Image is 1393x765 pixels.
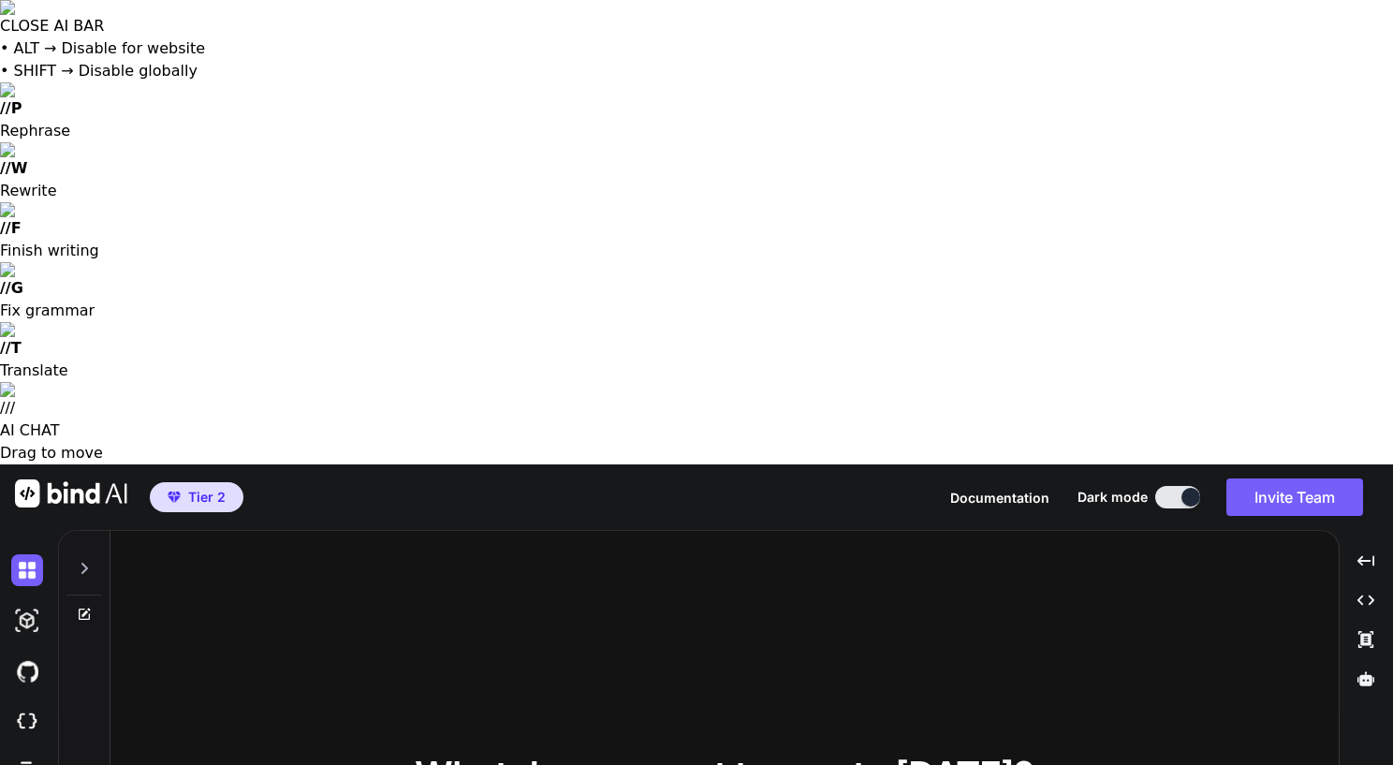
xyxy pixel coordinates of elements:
img: cloudideIcon [11,706,43,738]
img: darkChat [11,554,43,586]
span: Tier 2 [188,488,226,507]
img: githubDark [11,655,43,687]
img: darkAi-studio [11,605,43,637]
span: Documentation [950,490,1049,506]
span: Dark mode [1078,488,1148,507]
button: Invite Team [1226,478,1363,516]
button: Documentation [950,488,1049,508]
img: Bind AI [15,479,127,508]
img: premium [168,492,181,503]
button: premiumTier 2 [150,482,243,512]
